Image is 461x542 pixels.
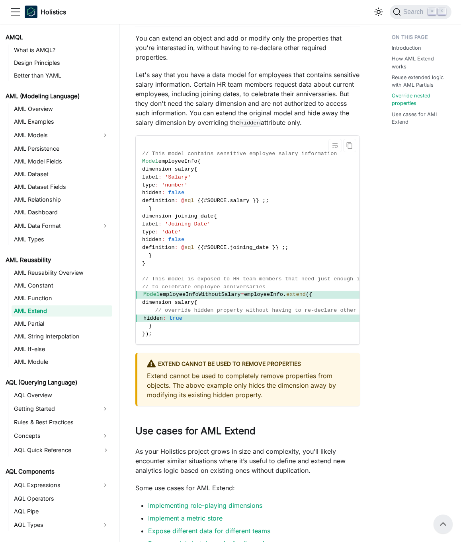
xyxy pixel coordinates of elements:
[438,8,446,15] kbd: K
[328,139,342,152] button: Toggle word wrap
[207,198,227,204] span: SOURCE
[158,158,197,164] span: employeeInfo
[163,315,166,321] span: :
[12,143,112,154] a: AML Persistence
[12,116,112,127] a: AML Examples
[98,519,112,531] button: Expand sidebar category 'AQL Types'
[135,70,360,127] p: Let's say that you have a data model for employees that contains sensitive salary information. Ce...
[142,221,158,227] span: label
[392,44,421,52] a: Introduction
[162,190,165,196] span: :
[12,280,112,291] a: AML Constant
[135,447,360,475] p: As your Holistics project grows in size and complexity, you’ll likely encounter similar situation...
[147,371,350,400] p: Extend cannot be used to completely remove properties from objects. The above example only hides ...
[12,293,112,304] a: AML Function
[392,55,449,70] a: How AML Extend works
[253,198,256,204] span: }
[392,92,449,107] a: Override nested properties
[428,8,436,15] kbd: ⌘
[158,221,162,227] span: :
[165,221,210,227] span: 'Joining Date'
[98,479,112,491] button: Expand sidebar category 'AQL Expressions'
[204,245,207,251] span: #
[244,291,283,297] span: employeeInfo
[204,198,207,204] span: #
[143,291,160,297] span: Model
[12,45,112,56] a: What is AMQL?
[142,237,162,243] span: hidden
[181,198,184,204] span: @
[12,305,112,317] a: AML Extend
[227,245,230,251] span: .
[184,198,194,204] span: sql
[434,515,453,534] button: Scroll back to top
[285,245,288,251] span: ;
[372,6,385,18] button: Switch between dark and light mode (currently light mode)
[155,182,158,188] span: :
[12,70,112,81] a: Better than YAML
[12,390,112,401] a: AQL Overview
[3,377,112,388] a: AQL (Querying Language)
[142,260,145,266] span: }
[142,331,145,337] span: }
[401,8,428,16] span: Search
[184,245,194,251] span: sql
[142,182,155,188] span: type
[392,74,449,89] a: Reuse extended logic with AML Partials
[142,229,155,235] span: type
[230,245,269,251] span: joining_date
[266,198,269,204] span: ;
[162,182,188,188] span: 'number'
[3,254,112,266] a: AML Reusability
[162,237,165,243] span: :
[207,245,227,251] span: SOURCE
[12,479,98,491] a: AQL Expressions
[148,331,152,337] span: ;
[12,506,112,517] a: AQL Pipe
[181,245,184,251] span: @
[12,402,98,415] a: Getting Started
[12,156,112,167] a: AML Model Fields
[142,299,194,305] span: dimension salary
[155,307,393,313] span: // override hidden property without having to re-declare other properties
[147,359,350,369] div: Extend cannot be used to remove properties
[309,291,312,297] span: {
[197,245,201,251] span: {
[12,519,98,531] a: AQL Types
[98,402,112,415] button: Expand sidebar category 'Getting Started'
[160,291,241,297] span: employeeInfoWithoutSalary
[12,444,112,457] a: AQL Quick Reference
[306,291,309,297] span: (
[142,245,175,251] span: definition
[162,229,181,235] span: 'date'
[10,6,21,18] button: Toggle navigation bar
[12,57,112,68] a: Design Principles
[135,483,360,493] p: Some use cases for AML Extend:
[25,6,66,18] a: HolisticsHolistics
[12,207,112,218] a: AML Dashboard
[230,198,249,204] span: salary
[158,174,162,180] span: :
[282,245,285,251] span: ;
[142,213,213,219] span: dimension joining_date
[175,245,178,251] span: :
[135,33,360,62] p: You can extend an object and add or modify only the properties that you're interested in, without...
[3,32,112,43] a: AMQL
[142,190,162,196] span: hidden
[12,220,98,232] a: AML Data Format
[390,5,451,19] button: Search (Command+K)
[142,158,158,164] span: Model
[148,527,270,535] a: Expose different data for different teams
[213,213,217,219] span: {
[272,245,275,251] span: }
[148,253,152,258] span: }
[142,151,337,157] span: // This model contains sensitive employee salary information
[12,267,112,278] a: AML Reusability Overview
[98,129,112,142] button: Expand sidebar category 'AML Models'
[201,198,204,204] span: {
[148,323,152,329] span: }
[343,139,356,152] button: Copy code to clipboard
[168,237,184,243] span: false
[283,291,286,297] span: .
[12,493,112,504] a: AQL Operators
